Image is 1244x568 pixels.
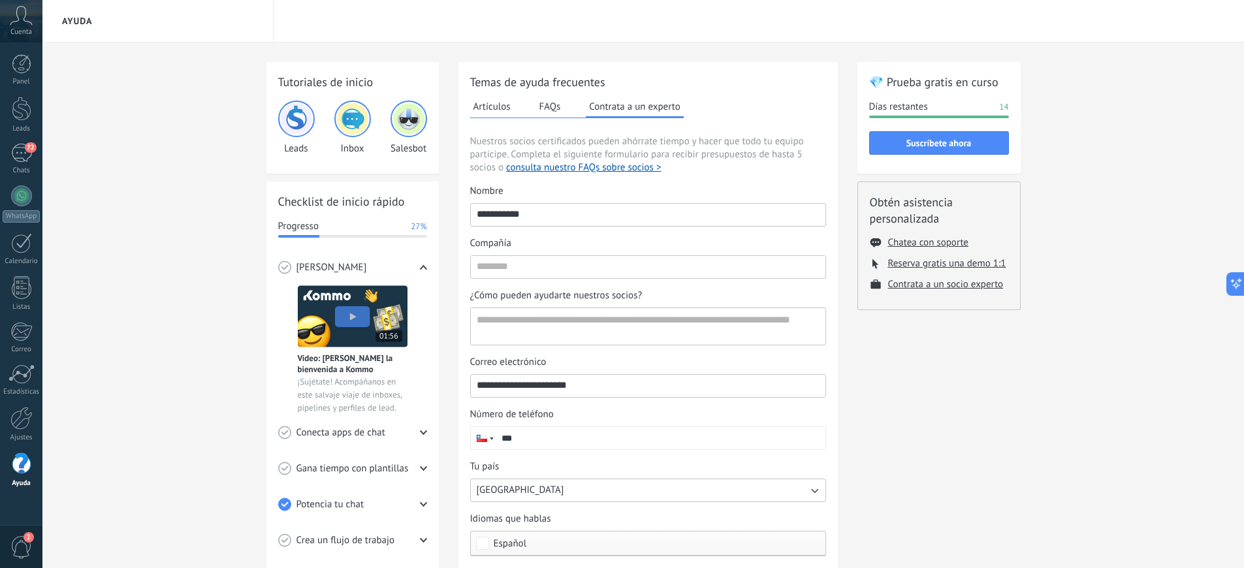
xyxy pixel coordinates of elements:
span: ¡Sujétate! Acompáñanos en este salvaje viaje de inboxes, pipelines y perfiles de lead. [298,375,407,415]
button: Reserva gratis una demo 1:1 [888,257,1006,270]
input: Número de teléfono [496,427,825,449]
span: [PERSON_NAME] [296,261,367,274]
div: Leads [3,125,40,133]
span: Conecta apps de chat [296,426,385,439]
div: Correo [3,345,40,354]
h2: Obtén asistencia personalizada [870,194,1008,227]
span: [GEOGRAPHIC_DATA] [477,484,564,497]
input: Compañía [471,256,825,277]
div: Calendario [3,257,40,266]
div: Salesbot [391,101,427,155]
div: Ayuda [3,479,40,488]
span: 72 [25,142,36,153]
span: Tu país [470,460,500,473]
button: FAQs [536,97,564,116]
span: Crea un flujo de trabajo [296,534,395,547]
span: Gana tiempo con plantillas [296,462,409,475]
h2: 💎 Prueba gratis en curso [869,74,1009,90]
textarea: ¿Cómo pueden ayudarte nuestros socios? [471,308,823,345]
button: Chatea con soporte [888,236,968,249]
span: Progresso [278,220,319,233]
div: Estadísticas [3,388,40,396]
span: Correo electrónico [470,356,547,369]
span: Vídeo: [PERSON_NAME] la bienvenida a Kommo [298,353,407,375]
span: Días restantes [869,101,928,114]
span: Nombre [470,185,503,198]
div: Chats [3,166,40,175]
button: Suscríbete ahora [869,131,1009,155]
input: Nombre [471,204,825,225]
button: Contrata a un socio experto [888,278,1004,291]
img: Meet video [298,285,407,347]
button: consulta nuestro FAQs sobre socios > [506,161,661,174]
div: Leads [278,101,315,155]
button: Artículos [470,97,514,116]
input: Correo electrónico [471,375,825,396]
h2: Temas de ayuda frecuentes [470,74,826,90]
div: Chile: + 56 [471,427,496,449]
button: Tu país [470,479,826,502]
div: Panel [3,78,40,86]
div: WhatsApp [3,210,40,223]
span: Español [494,539,527,548]
span: 14 [999,101,1008,114]
span: Número de teléfono [470,408,554,421]
span: Potencia tu chat [296,498,364,511]
span: Suscríbete ahora [906,138,972,148]
h2: Tutoriales de inicio [278,74,427,90]
span: Compañía [470,237,511,250]
div: Ajustes [3,434,40,442]
span: 27% [411,220,426,233]
button: Contrata a un experto [586,97,683,118]
h2: Checklist de inicio rápido [278,193,427,210]
span: Idiomas que hablas [470,513,551,526]
span: Cuenta [10,28,32,37]
span: ¿Cómo pueden ayudarte nuestros socios? [470,289,643,302]
div: Listas [3,303,40,311]
span: 2 [24,532,34,543]
div: Inbox [334,101,371,155]
span: Nuestros socios certificados pueden ahórrate tiempo y hacer que todo tu equipo participe. Complet... [470,135,826,174]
